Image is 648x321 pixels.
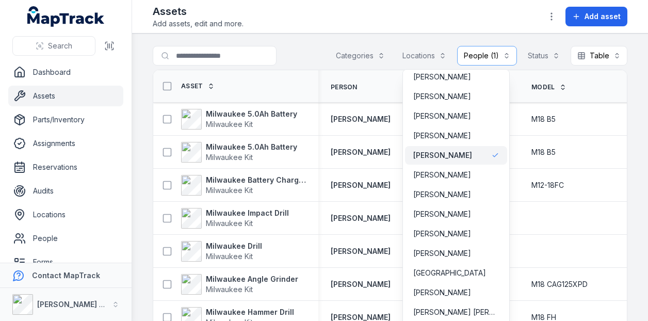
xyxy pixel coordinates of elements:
span: [PERSON_NAME] [413,189,471,200]
span: [PERSON_NAME] [413,150,472,160]
button: People (1) [457,46,517,66]
span: [PERSON_NAME] [413,170,471,180]
span: [PERSON_NAME] [413,131,471,141]
span: [PERSON_NAME] [413,111,471,121]
span: [PERSON_NAME] [413,248,471,259]
span: [PERSON_NAME] [PERSON_NAME] [413,307,499,317]
span: [PERSON_NAME] [413,209,471,219]
span: [PERSON_NAME] [413,91,471,102]
span: [PERSON_NAME] [413,229,471,239]
span: [GEOGRAPHIC_DATA] [413,268,486,278]
span: [PERSON_NAME] [413,287,471,298]
span: [PERSON_NAME] [413,72,471,82]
